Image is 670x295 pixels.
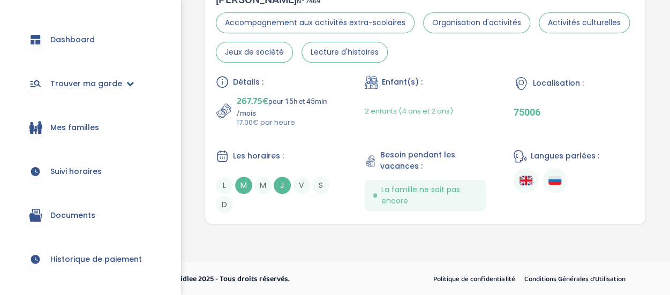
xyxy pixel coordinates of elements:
[50,166,102,177] span: Suivi horaires
[380,149,486,172] span: Besoin pendant les vacances :
[216,12,415,33] span: Accompagnement aux activités extra-scolaires
[16,64,164,103] a: Trouver ma garde
[520,174,532,187] img: Anglais
[514,107,635,118] p: 75006
[382,77,423,88] span: Enfant(s) :
[50,254,142,265] span: Historique de paiement
[548,174,561,187] img: Russe
[237,94,268,109] span: 267.75€
[16,196,164,235] a: Documents
[293,177,310,194] span: V
[274,177,291,194] span: J
[312,177,329,194] span: S
[520,273,629,286] a: Conditions Générales d’Utilisation
[16,240,164,278] a: Historique de paiement
[16,20,164,59] a: Dashboard
[169,274,381,285] p: © Kidlee 2025 - Tous droits réservés.
[539,12,630,33] span: Activités culturelles
[430,273,518,286] a: Politique de confidentialité
[16,108,164,147] a: Mes familles
[216,42,293,63] span: Jeux de société
[423,12,530,33] span: Organisation d'activités
[235,177,252,194] span: M
[531,150,599,162] span: Langues parlées :
[216,177,233,194] span: L
[50,78,122,89] span: Trouver ma garde
[381,184,477,207] span: La famille ne sait pas encore
[233,150,284,162] span: Les horaires :
[237,117,337,128] p: 17.00€ par heure
[16,152,164,191] a: Suivi horaires
[50,122,99,133] span: Mes familles
[365,106,453,116] span: 2 enfants (4 ans et 2 ans)
[233,77,264,88] span: Détails :
[237,94,337,117] p: pour 15h et 45min /mois
[302,42,388,63] span: Lecture d'histoires
[216,196,233,213] span: D
[50,210,95,221] span: Documents
[533,78,584,89] span: Localisation :
[50,34,95,46] span: Dashboard
[254,177,272,194] span: M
